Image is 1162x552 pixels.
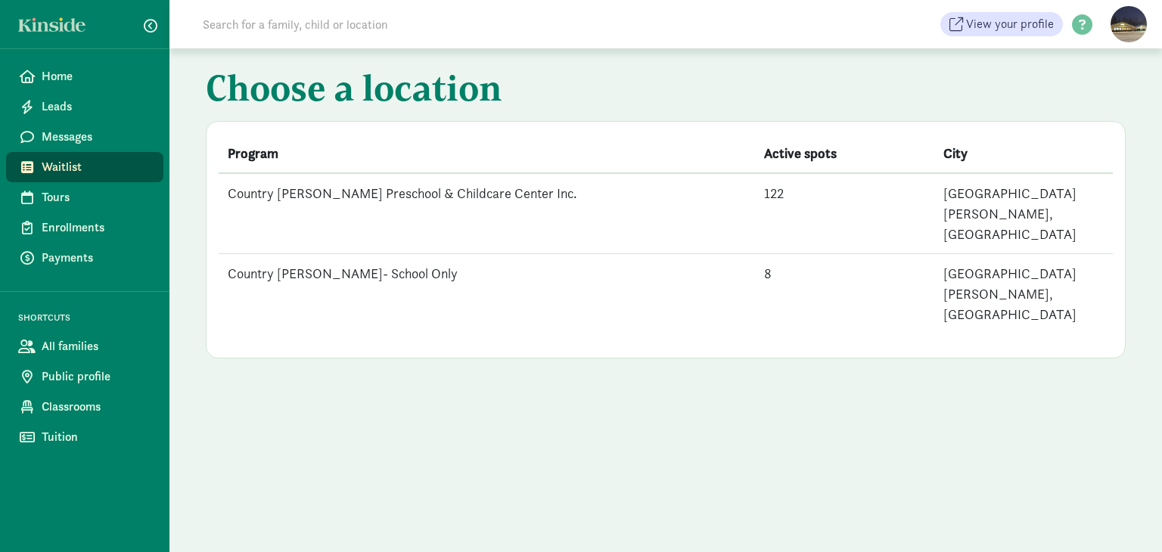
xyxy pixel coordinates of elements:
th: Program [219,134,755,173]
td: Country [PERSON_NAME]- School Only [219,254,755,334]
td: [GEOGRAPHIC_DATA][PERSON_NAME], [GEOGRAPHIC_DATA] [934,173,1113,254]
td: [GEOGRAPHIC_DATA][PERSON_NAME], [GEOGRAPHIC_DATA] [934,254,1113,334]
span: Public profile [42,367,151,386]
iframe: Chat Widget [1086,479,1162,552]
span: Tours [42,188,151,206]
a: Home [6,61,163,91]
a: Classrooms [6,392,163,422]
td: Country [PERSON_NAME] Preschool & Childcare Center Inc. [219,173,755,254]
span: Waitlist [42,158,151,176]
a: Messages [6,122,163,152]
a: Waitlist [6,152,163,182]
th: Active spots [755,134,934,173]
td: 122 [755,173,934,254]
a: Leads [6,91,163,122]
input: Search for a family, child or location [194,9,618,39]
a: All families [6,331,163,361]
a: Tuition [6,422,163,452]
a: View your profile [940,12,1063,36]
span: Messages [42,128,151,146]
h1: Choose a location [206,67,1126,115]
span: Classrooms [42,398,151,416]
span: Payments [42,249,151,267]
td: 8 [755,254,934,334]
span: Enrollments [42,219,151,237]
span: Home [42,67,151,85]
span: Leads [42,98,151,116]
th: City [934,134,1113,173]
a: Tours [6,182,163,212]
span: All families [42,337,151,355]
a: Public profile [6,361,163,392]
span: View your profile [966,15,1054,33]
a: Enrollments [6,212,163,243]
span: Tuition [42,428,151,446]
a: Payments [6,243,163,273]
